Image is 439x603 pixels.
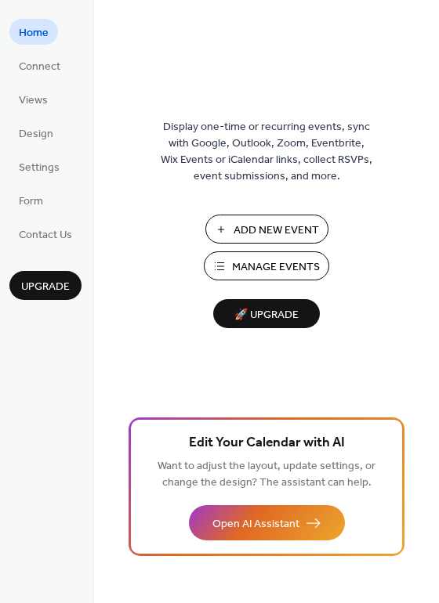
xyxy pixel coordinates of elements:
[19,25,49,42] span: Home
[158,456,376,493] span: Want to adjust the layout, update settings, or change the design? The assistant can help.
[9,52,70,78] a: Connect
[9,153,69,179] a: Settings
[19,160,60,176] span: Settings
[9,19,58,45] a: Home
[161,119,372,185] span: Display one-time or recurring events, sync with Google, Outlook, Zoom, Eventbrite, Wix Events or ...
[223,305,310,326] span: 🚀 Upgrade
[205,215,328,244] button: Add New Event
[19,126,53,143] span: Design
[19,59,60,75] span: Connect
[234,222,319,239] span: Add New Event
[213,299,320,328] button: 🚀 Upgrade
[9,187,53,213] a: Form
[19,227,72,244] span: Contact Us
[9,221,82,247] a: Contact Us
[204,251,329,280] button: Manage Events
[19,193,43,210] span: Form
[212,516,299,533] span: Open AI Assistant
[189,505,345,540] button: Open AI Assistant
[19,92,48,109] span: Views
[189,432,345,454] span: Edit Your Calendar with AI
[21,279,70,295] span: Upgrade
[9,271,82,300] button: Upgrade
[9,86,57,112] a: Views
[232,259,320,276] span: Manage Events
[9,120,63,146] a: Design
